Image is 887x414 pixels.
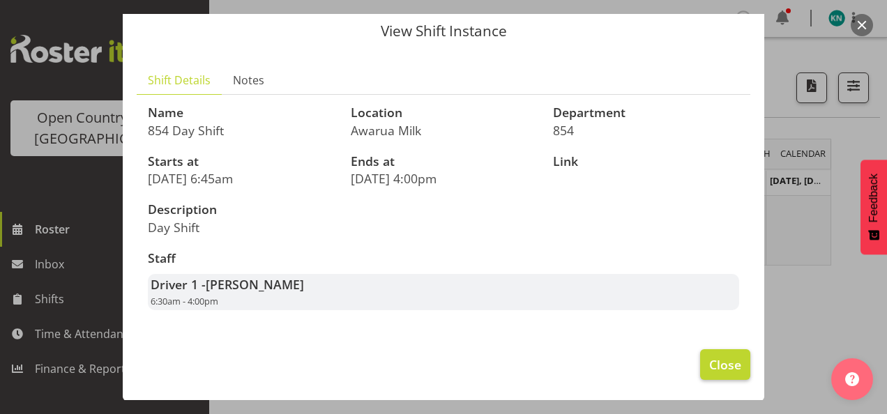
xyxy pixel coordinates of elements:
p: 854 Day Shift [148,123,334,138]
h3: Location [351,106,537,120]
h3: Department [553,106,739,120]
span: [PERSON_NAME] [206,276,304,293]
span: Shift Details [148,72,211,89]
span: Feedback [867,174,880,222]
p: [DATE] 4:00pm [351,171,537,186]
span: Notes [233,72,264,89]
p: 854 [553,123,739,138]
button: Feedback - Show survey [861,160,887,254]
h3: Ends at [351,155,537,169]
p: Awarua Milk [351,123,537,138]
button: Close [700,349,750,380]
span: 6:30am - 4:00pm [151,295,218,307]
h3: Name [148,106,334,120]
h3: Starts at [148,155,334,169]
img: help-xxl-2.png [845,372,859,386]
h3: Link [553,155,739,169]
p: View Shift Instance [137,24,750,38]
strong: Driver 1 - [151,276,304,293]
span: Close [709,355,741,374]
h3: Staff [148,252,739,266]
h3: Description [148,203,435,217]
p: [DATE] 6:45am [148,171,334,186]
p: Day Shift [148,220,435,235]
